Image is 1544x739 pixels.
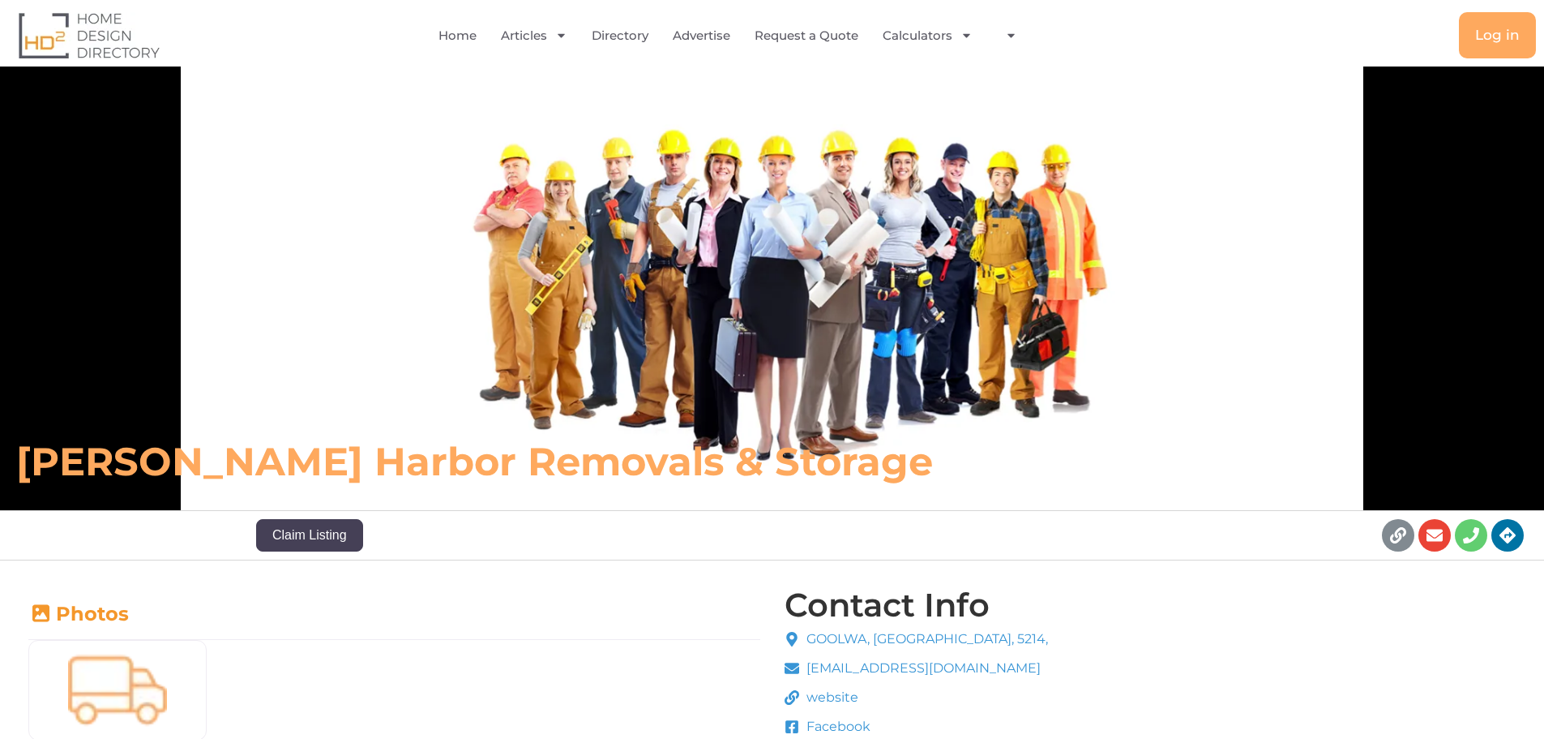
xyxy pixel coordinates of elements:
[438,17,477,54] a: Home
[314,17,1154,54] nav: Menu
[802,659,1041,678] span: [EMAIL_ADDRESS][DOMAIN_NAME]
[1459,12,1536,58] a: Log in
[501,17,567,54] a: Articles
[785,589,990,621] h4: Contact Info
[785,688,1049,707] a: website
[592,17,648,54] a: Directory
[883,17,973,54] a: Calculators
[802,688,858,707] span: website
[673,17,730,54] a: Advertise
[785,659,1049,678] a: [EMAIL_ADDRESS][DOMAIN_NAME]
[802,717,870,737] span: Facebook
[28,602,129,625] a: Photos
[802,629,1048,649] span: GOOLWA, [GEOGRAPHIC_DATA], 5214,
[1475,28,1520,42] span: Log in
[755,17,858,54] a: Request a Quote
[256,519,363,552] button: Claim Listing
[16,437,1073,486] h6: [PERSON_NAME] Harbor Removals & Storage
